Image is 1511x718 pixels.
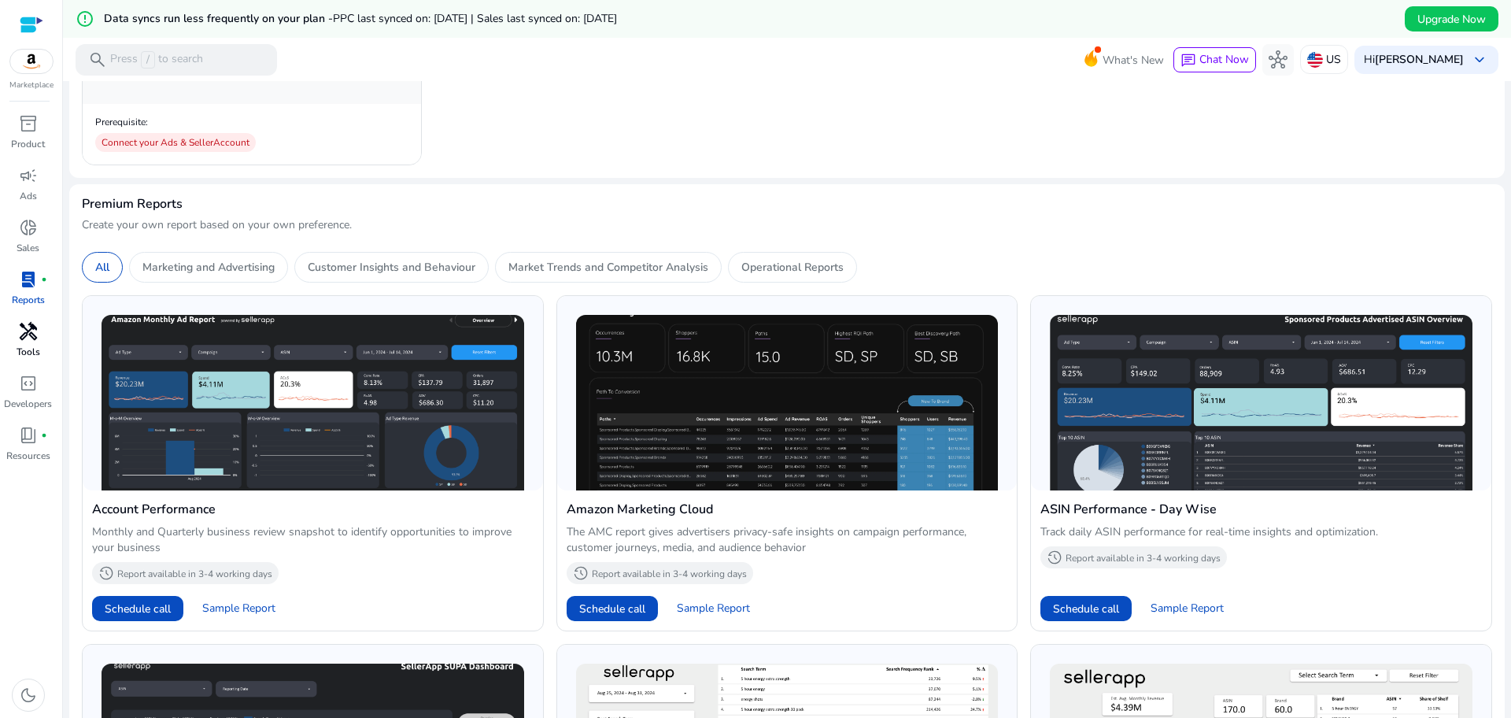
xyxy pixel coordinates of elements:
h5: Data syncs run less frequently on your plan - [104,13,617,26]
img: amazon.svg [10,50,53,73]
mat-icon: error_outline [76,9,94,28]
span: / [141,51,155,68]
span: fiber_manual_record [41,432,47,439]
p: Track daily ASIN performance for real-time insights and optimization. [1040,524,1482,540]
span: hub [1269,50,1287,69]
div: Connect your Ads & Seller Account [95,133,256,152]
p: Hi [1364,54,1464,65]
span: history_2 [98,565,114,581]
span: PPC last synced on: [DATE] | Sales last synced on: [DATE] [333,11,617,26]
p: Prerequisite: [95,116,256,128]
button: hub [1262,44,1294,76]
img: us.svg [1307,52,1323,68]
span: handyman [19,322,38,341]
p: Reports [12,293,45,307]
span: history_2 [1047,550,1062,565]
p: Sales [17,241,39,255]
p: Developers [4,397,52,411]
button: Schedule call [92,596,183,621]
span: book_4 [19,426,38,445]
p: Marketplace [9,80,54,91]
b: [PERSON_NAME] [1375,52,1464,67]
p: Report available in 3-4 working days [117,568,272,580]
p: All [95,259,109,276]
span: Schedule call [105,601,171,617]
p: Resources [6,449,50,463]
h4: Account Performance [92,500,534,519]
button: Schedule call [1040,596,1132,621]
button: Sample Report [190,596,288,621]
span: What's New [1103,46,1164,74]
button: chatChat Now [1173,47,1256,72]
p: Create your own report based on your own preference. [82,217,1492,233]
span: Upgrade Now [1417,11,1486,28]
span: campaign [19,166,38,185]
h4: ASIN Performance - Day Wise [1040,500,1482,519]
span: Chat Now [1199,52,1249,67]
h4: Amazon Marketing Cloud [567,500,1008,519]
span: search [88,50,107,69]
span: donut_small [19,218,38,237]
span: Sample Report [202,601,275,616]
span: keyboard_arrow_down [1470,50,1489,69]
p: Customer Insights and Behaviour [308,259,475,276]
span: history_2 [573,565,589,581]
span: code_blocks [19,374,38,393]
p: Ads [20,189,37,203]
p: Report available in 3-4 working days [592,568,747,580]
span: Schedule call [1053,601,1119,617]
p: US [1326,46,1341,73]
button: Upgrade Now [1405,6,1498,31]
p: Marketing and Advertising [142,259,275,276]
button: Sample Report [1138,596,1236,621]
span: Sample Report [677,601,750,616]
p: Product [11,137,45,151]
p: The AMC report gives advertisers privacy-safe insights on campaign performance, customer journeys... [567,524,1008,556]
span: inventory_2 [19,114,38,133]
p: Operational Reports [741,259,844,276]
p: Monthly and Quarterly business review snapshot to identify opportunities to improve your business [92,524,534,556]
span: Schedule call [579,601,645,617]
span: dark_mode [19,686,38,705]
p: Press to search [110,51,203,68]
span: fiber_manual_record [41,276,47,283]
p: Report available in 3-4 working days [1066,552,1221,564]
p: Market Trends and Competitor Analysis [508,259,708,276]
span: lab_profile [19,270,38,289]
button: Schedule call [567,596,658,621]
span: chat [1180,53,1196,68]
button: Sample Report [664,596,763,621]
p: Tools [17,345,40,359]
span: Sample Report [1151,601,1224,616]
h4: Premium Reports [82,197,183,212]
